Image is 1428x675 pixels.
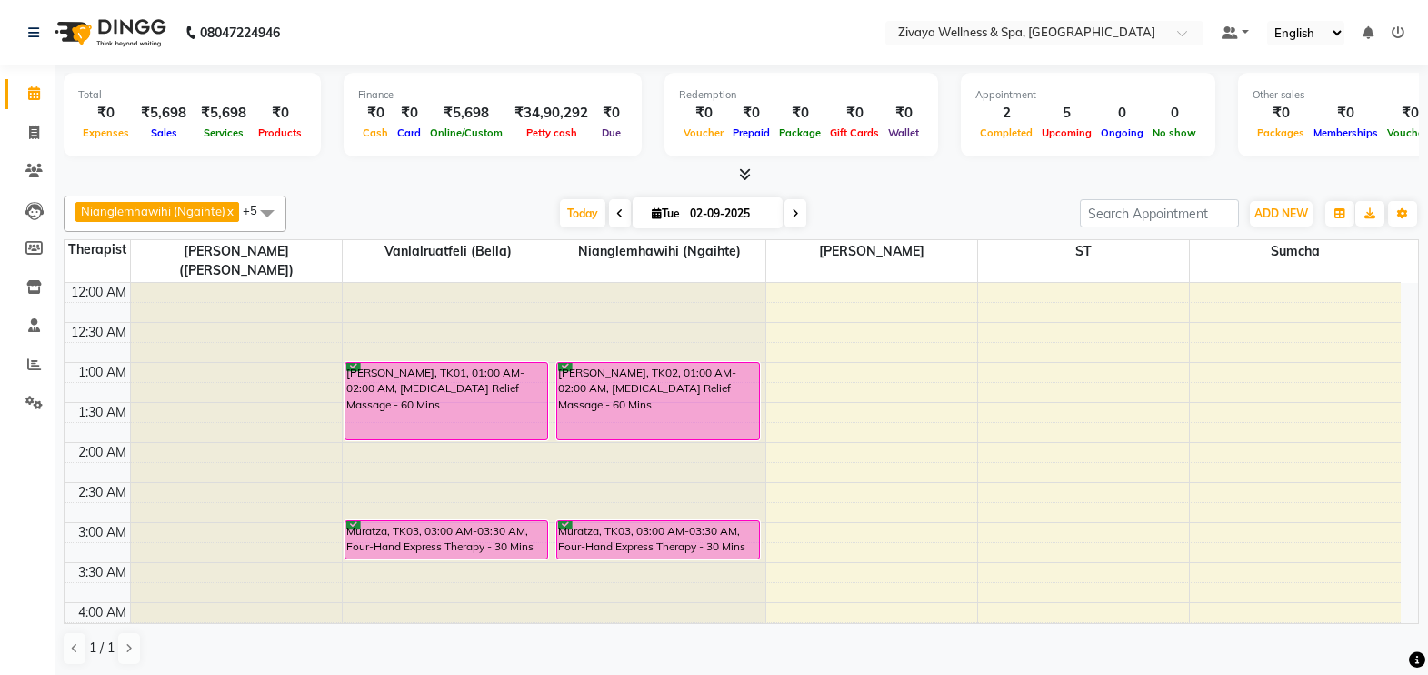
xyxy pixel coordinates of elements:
[1250,201,1313,227] button: ADD NEW
[425,103,507,124] div: ₹5,698
[78,87,306,103] div: Total
[345,363,547,439] div: [PERSON_NAME], TK01, 01:00 AM-02:00 AM, [MEDICAL_DATA] Relief Massage - 60 Mins
[507,103,595,124] div: ₹34,90,292
[884,103,924,124] div: ₹0
[1254,207,1308,220] span: ADD NEW
[1148,103,1201,124] div: 0
[134,103,194,124] div: ₹5,698
[75,523,130,542] div: 3:00 AM
[75,563,130,582] div: 3:30 AM
[131,240,342,282] span: [PERSON_NAME] ([PERSON_NAME])
[89,639,115,658] span: 1 / 1
[254,126,306,139] span: Products
[243,203,271,217] span: +5
[75,603,130,622] div: 4:00 AM
[728,103,774,124] div: ₹0
[46,7,171,58] img: logo
[65,240,130,259] div: Therapist
[1309,103,1383,124] div: ₹0
[358,87,627,103] div: Finance
[78,103,134,124] div: ₹0
[67,323,130,342] div: 12:30 AM
[1096,126,1148,139] span: Ongoing
[684,200,775,227] input: 2025-09-02
[728,126,774,139] span: Prepaid
[393,103,425,124] div: ₹0
[393,126,425,139] span: Card
[343,240,554,263] span: Vanlalruatfeli (Bella)
[557,521,759,559] div: Muratza, TK03, 03:00 AM-03:30 AM, Four-Hand Express Therapy - 30 Mins
[75,483,130,502] div: 2:30 AM
[557,363,759,439] div: [PERSON_NAME], TK02, 01:00 AM-02:00 AM, [MEDICAL_DATA] Relief Massage - 60 Mins
[1309,126,1383,139] span: Memberships
[75,363,130,382] div: 1:00 AM
[358,103,393,124] div: ₹0
[425,126,507,139] span: Online/Custom
[345,521,547,559] div: Muratza, TK03, 03:00 AM-03:30 AM, Four-Hand Express Therapy - 30 Mins
[825,103,884,124] div: ₹0
[194,103,254,124] div: ₹5,698
[647,207,684,220] span: Tue
[1037,103,1096,124] div: 5
[1096,103,1148,124] div: 0
[766,240,977,263] span: [PERSON_NAME]
[254,103,306,124] div: ₹0
[774,103,825,124] div: ₹0
[595,103,627,124] div: ₹0
[679,103,728,124] div: ₹0
[75,403,130,422] div: 1:30 AM
[522,126,582,139] span: Petty cash
[225,204,234,218] a: x
[1253,126,1309,139] span: Packages
[67,283,130,302] div: 12:00 AM
[1037,126,1096,139] span: Upcoming
[81,204,225,218] span: Nianglemhawihi (Ngaihte)
[975,103,1037,124] div: 2
[358,126,393,139] span: Cash
[200,7,280,58] b: 08047224946
[75,443,130,462] div: 2:00 AM
[978,240,1189,263] span: ST
[146,126,182,139] span: Sales
[1190,240,1402,263] span: Sumcha
[78,126,134,139] span: Expenses
[975,87,1201,103] div: Appointment
[825,126,884,139] span: Gift Cards
[774,126,825,139] span: Package
[679,87,924,103] div: Redemption
[975,126,1037,139] span: Completed
[1148,126,1201,139] span: No show
[554,240,765,263] span: Nianglemhawihi (Ngaihte)
[199,126,248,139] span: Services
[884,126,924,139] span: Wallet
[560,199,605,227] span: Today
[1080,199,1239,227] input: Search Appointment
[597,126,625,139] span: Due
[1253,103,1309,124] div: ₹0
[679,126,728,139] span: Voucher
